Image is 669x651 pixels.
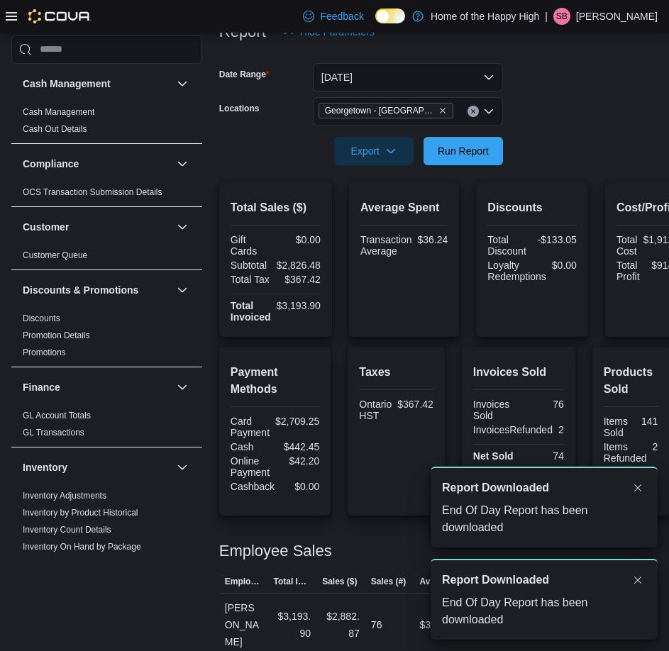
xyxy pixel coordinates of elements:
[23,106,94,118] span: Cash Management
[442,479,646,496] div: Notification
[487,199,577,216] h2: Discounts
[322,576,357,587] span: Sales ($)
[442,502,646,536] div: End Of Day Report has been downloaded
[545,8,548,25] p: |
[28,9,92,23] img: Cova
[23,525,111,535] a: Inventory Count Details
[231,300,271,323] strong: Total Invoiced
[297,2,369,30] a: Feedback
[273,608,311,642] div: $3,193.90
[487,260,546,282] div: Loyalty Redemptions
[23,283,138,297] h3: Discounts & Promotions
[23,427,84,438] span: GL Transactions
[23,411,91,421] a: GL Account Totals
[174,75,191,92] button: Cash Management
[473,424,553,435] div: InvoicesRefunded
[231,364,320,398] h2: Payment Methods
[23,460,171,474] button: Inventory
[23,313,60,324] span: Discounts
[487,234,529,257] div: Total Discount
[278,441,320,452] div: $442.45
[360,199,448,216] h2: Average Spent
[174,218,191,235] button: Customer
[322,608,360,642] div: $2,882.87
[438,144,489,158] span: Run Report
[360,234,412,257] div: Transaction Average
[442,572,549,589] span: Report Downloaded
[604,416,628,438] div: Items Sold
[558,424,564,435] div: 2
[343,137,405,165] span: Export
[23,157,171,171] button: Compliance
[23,313,60,323] a: Discounts
[371,616,382,633] div: 76
[231,416,270,438] div: Card Payment
[23,460,67,474] h3: Inventory
[320,9,363,23] span: Feedback
[23,250,87,261] span: Customer Queue
[23,220,171,234] button: Customer
[275,416,319,427] div: $2,709.25
[174,379,191,396] button: Finance
[334,137,414,165] button: Export
[424,137,503,165] button: Run Report
[23,541,141,552] span: Inventory On Hand by Package
[23,380,171,394] button: Finance
[473,364,564,381] h2: Invoices Sold
[23,410,91,421] span: GL Account Totals
[23,187,162,198] span: OCS Transaction Submission Details
[174,282,191,299] button: Discounts & Promotions
[23,250,87,260] a: Customer Queue
[521,399,564,410] div: 76
[23,524,111,535] span: Inventory Count Details
[535,234,577,245] div: -$133.05
[11,247,202,269] div: Customer
[23,330,90,341] span: Promotion Details
[280,481,319,492] div: $0.00
[23,347,66,357] a: Promotions
[431,8,539,25] p: Home of the Happy High
[617,260,646,282] div: Total Profit
[278,274,321,285] div: $367.42
[231,441,272,452] div: Cash
[277,260,321,271] div: $2,826.48
[634,416,658,427] div: 141
[473,450,514,462] strong: Net Sold
[556,8,568,25] span: SB
[23,347,66,358] span: Promotions
[11,310,202,367] div: Discounts & Promotions
[11,184,202,206] div: Compliance
[23,380,60,394] h3: Finance
[23,428,84,438] a: GL Transactions
[23,124,87,134] a: Cash Out Details
[438,106,447,115] button: Remove Georgetown - Mountainview - Fire & Flower from selection in this group
[174,459,191,476] button: Inventory
[231,234,273,257] div: Gift Cards
[23,491,106,501] a: Inventory Adjustments
[11,104,202,143] div: Cash Management
[231,274,273,285] div: Total Tax
[629,479,646,496] button: Dismiss toast
[325,104,436,118] span: Georgetown - [GEOGRAPHIC_DATA] - Fire & Flower
[418,234,448,245] div: $36.24
[174,155,191,172] button: Compliance
[231,199,321,216] h2: Total Sales ($)
[219,69,270,80] label: Date Range
[375,9,405,23] input: Dark Mode
[231,481,275,492] div: Cashback
[231,455,272,478] div: Online Payment
[23,123,87,135] span: Cash Out Details
[359,399,392,421] div: Ontario HST
[23,77,111,91] h3: Cash Management
[219,542,332,560] h3: Employee Sales
[319,103,453,118] span: Georgetown - Mountainview - Fire & Flower
[442,594,646,628] div: End Of Day Report has been downloaded
[604,441,647,464] div: Items Refunded
[11,407,202,447] div: Finance
[397,399,433,410] div: $367.42
[552,260,577,271] div: $0.00
[278,455,320,467] div: $42.20
[23,508,138,518] a: Inventory by Product Historical
[278,234,321,245] div: $0.00
[219,103,260,114] label: Locations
